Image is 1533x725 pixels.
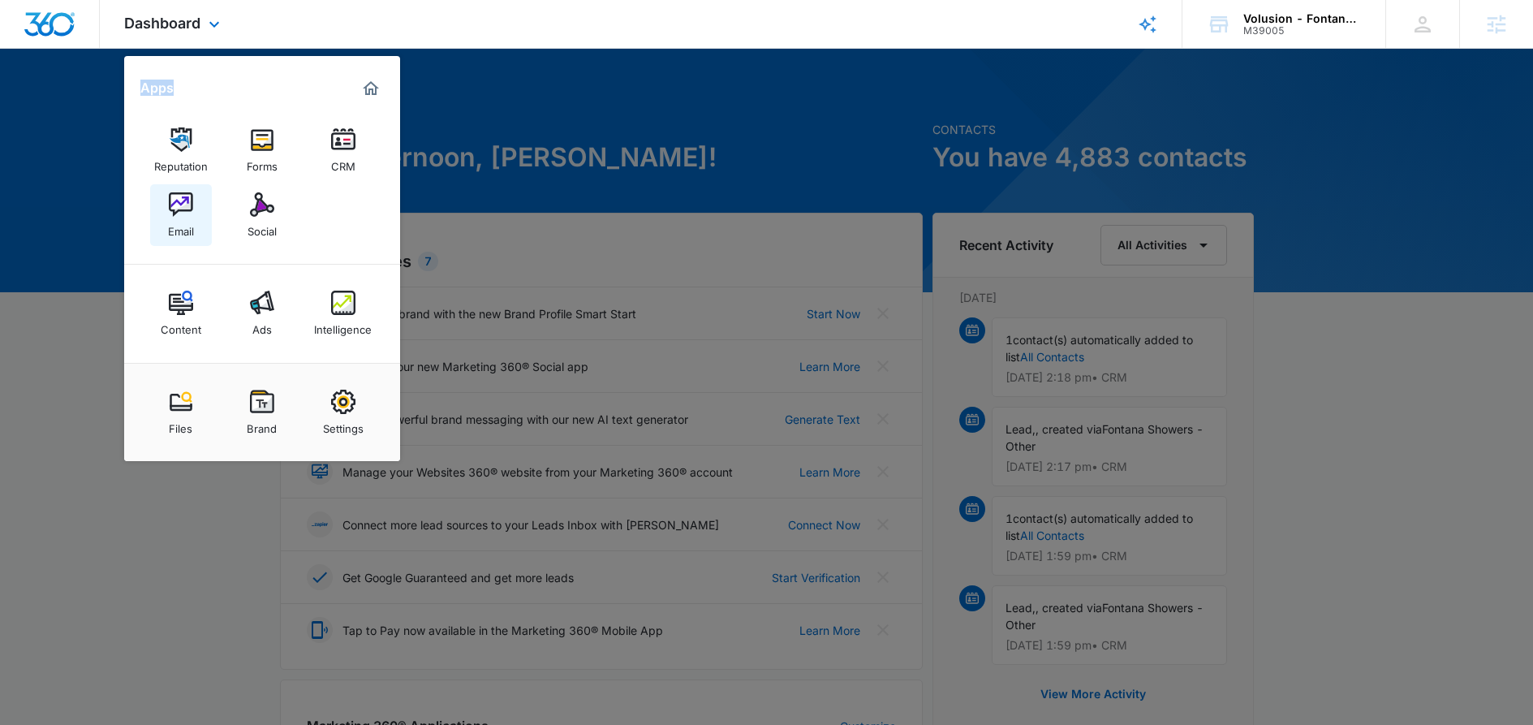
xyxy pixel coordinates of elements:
[312,382,374,443] a: Settings
[314,315,372,336] div: Intelligence
[1243,12,1362,25] div: account name
[168,217,194,238] div: Email
[247,152,278,173] div: Forms
[150,184,212,246] a: Email
[231,382,293,443] a: Brand
[1243,25,1362,37] div: account id
[248,217,277,238] div: Social
[140,80,174,96] h2: Apps
[331,152,355,173] div: CRM
[312,119,374,181] a: CRM
[169,414,192,435] div: Files
[161,315,201,336] div: Content
[150,283,212,344] a: Content
[247,414,277,435] div: Brand
[150,382,212,443] a: Files
[231,283,293,344] a: Ads
[154,152,208,173] div: Reputation
[323,414,364,435] div: Settings
[252,315,272,336] div: Ads
[358,76,384,101] a: Marketing 360® Dashboard
[150,119,212,181] a: Reputation
[124,15,200,32] span: Dashboard
[312,283,374,344] a: Intelligence
[231,184,293,246] a: Social
[231,119,293,181] a: Forms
